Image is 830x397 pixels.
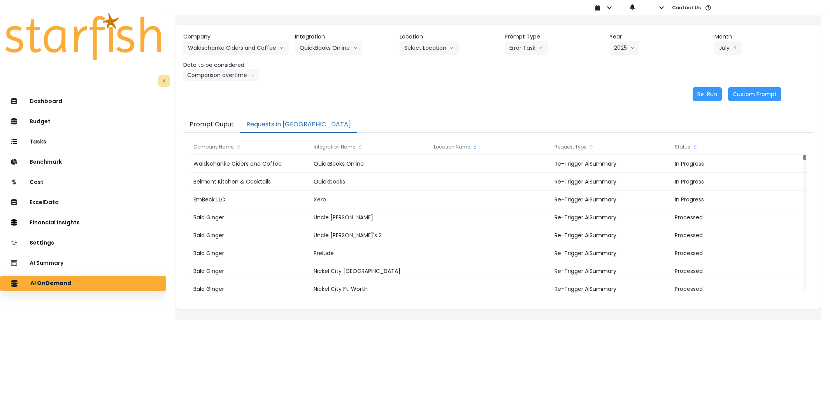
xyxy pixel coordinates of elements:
[310,244,430,262] div: Prelude
[671,191,791,208] div: In Progress
[190,226,309,244] div: Bald Ginger
[30,260,63,266] p: AI Summary
[609,33,708,41] header: Year
[190,280,309,298] div: Bald Ginger
[310,262,430,280] div: Nickel City [GEOGRAPHIC_DATA]
[472,144,478,150] svg: sort
[609,41,639,55] button: 2025arrow down line
[30,179,44,185] p: Cost
[190,262,309,280] div: Bald Ginger
[295,33,393,41] header: Integration
[353,44,358,52] svg: arrow down line
[551,155,670,173] div: Re-Trigger AiSummary
[588,144,595,150] svg: sort
[671,208,791,226] div: Processed
[357,144,363,150] svg: sort
[190,244,309,262] div: Bald Ginger
[183,69,259,81] button: Comparison overtimearrow down line
[30,199,59,206] p: ExcelData
[310,280,430,298] div: Nickel City Ft. Worth
[551,226,670,244] div: Re-Trigger AiSummary
[310,173,430,191] div: Quickbooks
[430,139,550,155] div: Location Name
[400,33,498,41] header: Location
[400,41,459,55] button: Select Locationarrow down line
[671,173,791,191] div: In Progress
[551,208,670,226] div: Re-Trigger AiSummary
[30,138,46,145] p: Tasks
[671,226,791,244] div: Processed
[190,139,309,155] div: Company Name
[30,280,71,287] p: AI OnDemand
[733,44,737,52] svg: arrow left line
[310,226,430,244] div: Uncle [PERSON_NAME]'s 2
[671,139,791,155] div: Status
[30,98,62,105] p: Dashboard
[505,41,548,55] button: Error Taskarrow down line
[714,41,742,55] button: Julyarrow left line
[183,117,240,133] button: Prompt Ouput
[551,139,670,155] div: Request Type
[505,33,603,41] header: Prompt Type
[190,208,309,226] div: Bald Ginger
[671,262,791,280] div: Processed
[310,155,430,173] div: QuickBooks Online
[30,118,51,125] p: Budget
[251,71,255,79] svg: arrow down line
[295,41,362,55] button: QuickBooks Onlinearrow down line
[310,139,430,155] div: Integration Name
[190,173,309,191] div: Belmont Kitchen & Cocktails
[190,155,309,173] div: Waldschanke Ciders and Coffee
[539,44,543,52] svg: arrow down line
[671,280,791,298] div: Processed
[671,244,791,262] div: Processed
[240,117,357,133] button: Requests in [GEOGRAPHIC_DATA]
[183,61,289,69] header: Data to be considered.
[310,208,430,226] div: Uncle [PERSON_NAME]
[728,87,781,101] button: Custom Prompt
[630,44,635,52] svg: arrow down line
[692,144,698,150] svg: sort
[551,191,670,208] div: Re-Trigger AiSummary
[551,244,670,262] div: Re-Trigger AiSummary
[183,41,289,55] button: Waldschanke Ciders and Coffeearrow down line
[30,159,62,165] p: Benchmark
[310,191,430,208] div: Xero
[551,262,670,280] div: Re-Trigger AiSummary
[671,155,791,173] div: In Progress
[183,33,289,41] header: Company
[449,44,454,52] svg: arrow down line
[551,173,670,191] div: Re-Trigger AiSummary
[714,33,813,41] header: Month
[190,191,309,208] div: EmBeck LLC
[235,144,242,150] svg: sort
[693,87,722,101] button: Re-Run
[551,280,670,298] div: Re-Trigger AiSummary
[279,44,284,52] svg: arrow down line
